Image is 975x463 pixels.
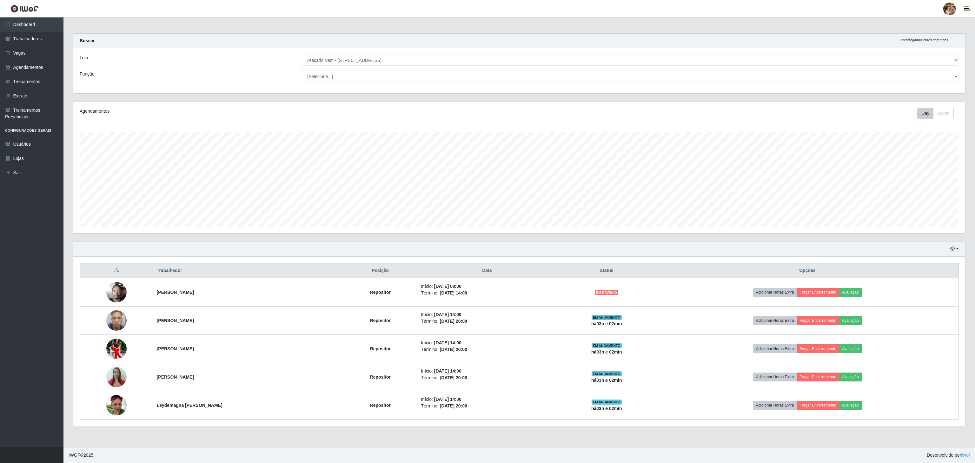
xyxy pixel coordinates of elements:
[157,318,194,323] strong: [PERSON_NAME]
[440,319,467,324] time: [DATE] 20:00
[592,343,622,348] span: EM ANDAMENTO
[440,403,467,408] time: [DATE] 20:00
[434,312,461,317] time: [DATE] 14:00
[421,368,553,374] li: Início:
[370,374,391,380] strong: Repositor
[917,108,954,119] div: First group
[80,108,441,115] div: Agendamentos
[80,38,95,43] strong: Buscar
[591,378,622,383] strong: há 03 h e 02 min
[591,321,622,326] strong: há 03 h e 02 min
[797,344,839,353] button: Forçar Encerramento
[961,453,970,458] a: iWof
[421,311,553,318] li: Início:
[839,344,862,353] button: Avaliação
[80,71,95,77] label: Função
[797,316,839,325] button: Forçar Encerramento
[106,336,127,361] img: 1751311767272.jpeg
[370,346,391,351] strong: Repositor
[106,279,127,306] img: 1740137875720.jpeg
[440,290,467,295] time: [DATE] 14:00
[557,263,656,278] th: Status
[434,397,461,402] time: [DATE] 14:00
[917,108,933,119] button: Day
[440,375,467,380] time: [DATE] 20:00
[753,288,797,297] button: Adicionar Horas Extra
[899,38,951,42] i: Recarregando em 29 segundos...
[839,288,862,297] button: Avaliação
[421,290,553,296] li: Término:
[106,395,127,415] img: 1754944379156.jpeg
[656,263,959,278] th: Opções
[80,55,88,61] label: Loja
[157,403,222,408] strong: Leydemagna [PERSON_NAME]
[592,371,622,376] span: EM ANDAMENTO
[595,290,618,295] span: EM REVISÃO
[417,263,557,278] th: Data
[157,346,194,351] strong: [PERSON_NAME]
[592,400,622,405] span: EM ANDAMENTO
[421,340,553,346] li: Início:
[370,318,391,323] strong: Repositor
[753,316,797,325] button: Adicionar Horas Extra
[917,108,959,119] div: Toolbar with button groups
[434,368,461,374] time: [DATE] 14:00
[69,453,80,458] span: IWOF
[370,403,391,408] strong: Repositor
[421,283,553,290] li: Início:
[753,373,797,381] button: Adicionar Horas Extra
[421,396,553,403] li: Início:
[591,406,622,411] strong: há 03 h e 02 min
[10,5,39,13] img: CoreUI Logo
[153,263,344,278] th: Trabalhador
[933,108,954,119] button: Month
[797,373,839,381] button: Forçar Encerramento
[753,401,797,410] button: Adicionar Horas Extra
[839,401,862,410] button: Avaliação
[421,374,553,381] li: Término:
[370,290,391,295] strong: Repositor
[927,452,970,459] span: Desenvolvido por
[797,401,839,410] button: Forçar Encerramento
[421,346,553,353] li: Término:
[839,373,862,381] button: Avaliação
[343,263,417,278] th: Posição
[421,403,553,409] li: Término:
[440,347,467,352] time: [DATE] 20:00
[839,316,862,325] button: Avaliação
[157,290,194,295] strong: [PERSON_NAME]
[106,307,127,334] img: 1750202638264.jpeg
[797,288,839,297] button: Forçar Encerramento
[592,315,622,320] span: EM ANDAMENTO
[421,318,553,325] li: Término:
[157,374,194,380] strong: [PERSON_NAME]
[434,340,461,345] time: [DATE] 14:00
[753,344,797,353] button: Adicionar Horas Extra
[434,284,461,289] time: [DATE] 08:00
[106,363,127,390] img: 1753374909353.jpeg
[69,452,95,459] span: © 2025 .
[591,349,622,354] strong: há 03 h e 02 min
